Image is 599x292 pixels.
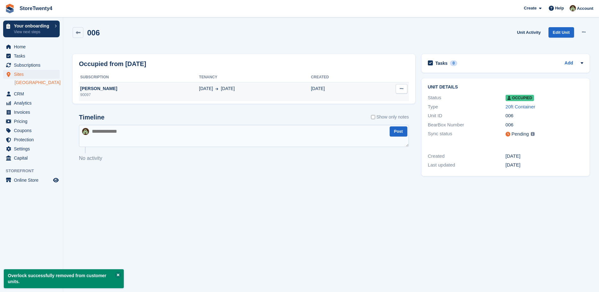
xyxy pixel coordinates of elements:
[3,89,60,98] a: menu
[14,99,52,107] span: Analytics
[15,80,60,86] a: [GEOGRAPHIC_DATA]
[428,130,506,138] div: Sync status
[87,28,100,37] h2: 006
[531,132,535,136] img: icon-info-grey-7440780725fd019a000dd9b08b2336e03edf1995a4989e88bcd33f0948082b44.svg
[3,70,60,79] a: menu
[506,153,583,160] div: [DATE]
[577,5,593,12] span: Account
[428,121,506,129] div: BearBox Number
[52,176,60,184] a: Preview store
[79,114,105,121] h2: Timeline
[79,155,409,162] p: No activity
[14,29,51,35] p: View next steps
[3,117,60,126] a: menu
[199,72,311,82] th: Tenancy
[14,24,51,28] p: Your onboarding
[3,99,60,107] a: menu
[199,85,213,92] span: [DATE]
[555,5,564,11] span: Help
[14,108,52,117] span: Invoices
[428,85,583,90] h2: Unit details
[3,21,60,37] a: Your onboarding View next steps
[435,60,448,66] h2: Tasks
[428,94,506,101] div: Status
[3,176,60,185] a: menu
[3,61,60,70] a: menu
[311,72,368,82] th: Created
[524,5,536,11] span: Create
[3,154,60,162] a: menu
[428,103,506,111] div: Type
[14,52,52,60] span: Tasks
[14,117,52,126] span: Pricing
[79,59,146,69] h2: Occupied from [DATE]
[14,144,52,153] span: Settings
[512,131,529,138] div: Pending
[565,60,573,67] a: Add
[311,82,368,101] td: [DATE]
[3,126,60,135] a: menu
[371,114,409,120] label: Show only notes
[428,112,506,119] div: Unit ID
[371,114,375,120] input: Show only notes
[506,161,583,169] div: [DATE]
[570,5,576,11] img: Lee Hanlon
[428,161,506,169] div: Last updated
[390,126,407,137] button: Post
[14,42,52,51] span: Home
[5,4,15,13] img: stora-icon-8386f47178a22dfd0bd8f6a31ec36ba5ce8667c1dd55bd0f319d3a0aa187defe.svg
[79,85,199,92] div: [PERSON_NAME]
[506,121,583,129] div: 006
[506,104,535,109] a: 20ft Container
[14,126,52,135] span: Coupons
[506,95,534,101] span: Occupied
[3,135,60,144] a: menu
[428,153,506,160] div: Created
[14,89,52,98] span: CRM
[3,42,60,51] a: menu
[450,60,457,66] div: 0
[548,27,574,38] a: Edit Unit
[3,108,60,117] a: menu
[514,27,543,38] a: Unit Activity
[506,112,583,119] div: 006
[14,135,52,144] span: Protection
[14,61,52,70] span: Subscriptions
[14,176,52,185] span: Online Store
[221,85,235,92] span: [DATE]
[6,168,63,174] span: Storefront
[14,70,52,79] span: Sites
[4,269,124,288] p: Overlock successfully removed from customer units.
[3,52,60,60] a: menu
[79,92,199,98] div: 90097
[14,154,52,162] span: Capital
[3,144,60,153] a: menu
[79,72,199,82] th: Subscription
[17,3,55,14] a: StoreTwenty4
[82,128,89,135] img: Lee Hanlon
